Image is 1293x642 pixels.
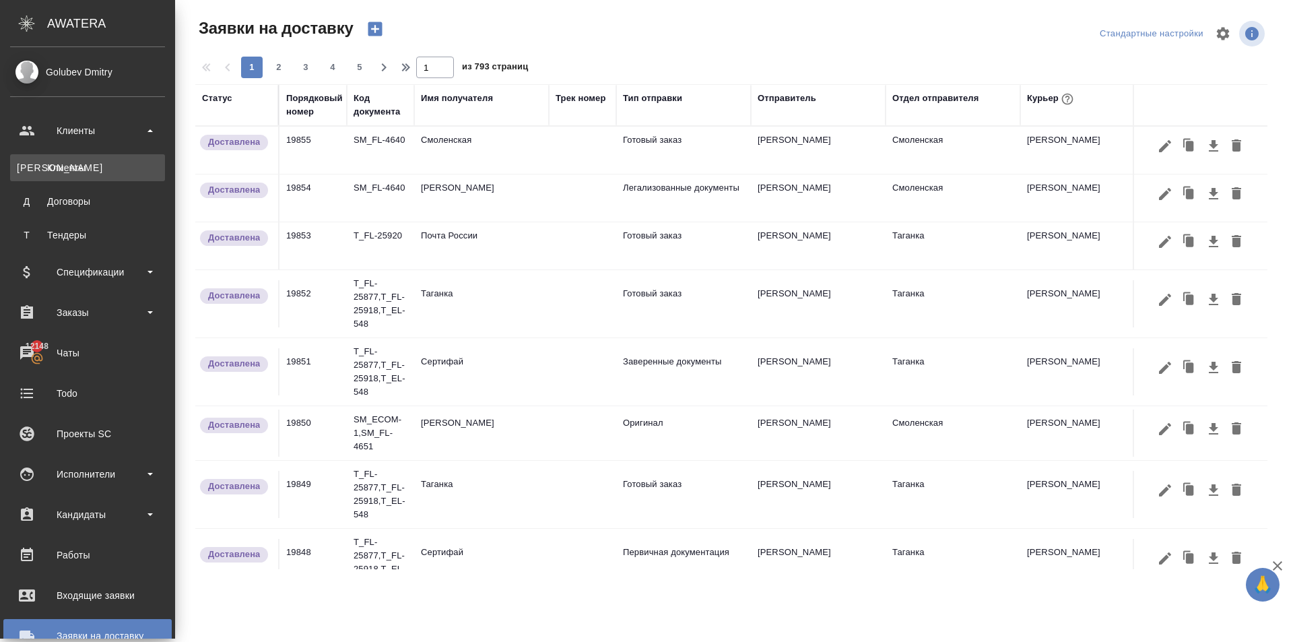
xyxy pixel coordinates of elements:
[1207,18,1239,50] span: Настроить таблицу
[751,222,886,269] td: [PERSON_NAME]
[1059,90,1076,108] button: При выборе курьера статус заявки автоматически поменяется на «Принята»
[1239,21,1267,46] span: Посмотреть информацию
[758,92,816,105] div: Отправитель
[279,348,347,395] td: 19851
[1225,229,1248,255] button: Удалить
[347,338,414,406] td: T_FL-25877,T_FL-25918,T_EL-548
[1225,287,1248,313] button: Удалить
[10,505,165,525] div: Кандидаты
[616,174,751,222] td: Легализованные документы
[886,222,1020,269] td: Таганка
[1202,355,1225,381] button: Скачать
[208,135,260,149] p: Доставлена
[279,127,347,174] td: 19855
[1246,568,1280,602] button: 🙏
[1176,287,1202,313] button: Клонировать
[751,471,886,518] td: [PERSON_NAME]
[421,92,493,105] div: Имя получателя
[751,280,886,327] td: [PERSON_NAME]
[279,280,347,327] td: 19852
[17,161,158,174] div: Клиенты
[1202,416,1225,442] button: Скачать
[556,92,606,105] div: Трек номер
[354,92,407,119] div: Код документа
[3,579,172,612] a: Входящие заявки
[279,471,347,518] td: 19849
[359,18,391,40] button: Создать
[10,302,165,323] div: Заказы
[208,357,260,371] p: Доставлена
[18,340,57,353] span: 12148
[1020,174,1155,222] td: [PERSON_NAME]
[1096,24,1207,44] div: split button
[199,181,271,199] div: Документы доставлены, фактическая дата доставки проставиться автоматически
[1202,287,1225,313] button: Скачать
[47,10,175,37] div: AWATERA
[1020,222,1155,269] td: [PERSON_NAME]
[1020,410,1155,457] td: [PERSON_NAME]
[347,174,414,222] td: SM_FL-4640
[208,480,260,493] p: Доставлена
[892,92,979,105] div: Отдел отправителя
[1176,355,1202,381] button: Клонировать
[616,280,751,327] td: Готовый заказ
[1020,348,1155,395] td: [PERSON_NAME]
[347,127,414,174] td: SM_FL-4640
[10,188,165,215] a: ДДоговоры
[199,416,271,435] div: Документы доставлены, фактическая дата доставки проставиться автоматически
[1176,229,1202,255] button: Клонировать
[3,417,172,451] a: Проекты SC
[751,539,886,586] td: [PERSON_NAME]
[1176,478,1202,503] button: Клонировать
[462,59,528,78] span: из 793 страниц
[1251,571,1274,599] span: 🙏
[3,538,172,572] a: Работы
[414,174,549,222] td: [PERSON_NAME]
[10,383,165,404] div: Todo
[279,222,347,269] td: 19853
[414,127,549,174] td: Смоленская
[414,410,549,457] td: [PERSON_NAME]
[751,127,886,174] td: [PERSON_NAME]
[199,287,271,305] div: Документы доставлены, фактическая дата доставки проставиться автоматически
[1176,133,1202,159] button: Клонировать
[349,57,370,78] button: 5
[195,18,354,39] span: Заявки на доставку
[616,127,751,174] td: Готовый заказ
[414,348,549,395] td: Сертифай
[886,410,1020,457] td: Смоленская
[10,343,165,363] div: Чаты
[199,133,271,152] div: Документы доставлены, фактическая дата доставки проставиться автоматически
[1225,181,1248,207] button: Удалить
[1027,90,1076,108] div: Курьер
[1225,546,1248,571] button: Удалить
[751,174,886,222] td: [PERSON_NAME]
[1202,229,1225,255] button: Скачать
[199,478,271,496] div: Документы доставлены, фактическая дата доставки проставиться автоматически
[322,61,343,74] span: 4
[349,61,370,74] span: 5
[886,539,1020,586] td: Таганка
[10,262,165,282] div: Спецификации
[322,57,343,78] button: 4
[616,471,751,518] td: Готовый заказ
[10,464,165,484] div: Исполнители
[886,280,1020,327] td: Таганка
[616,348,751,395] td: Заверенные документы
[10,424,165,444] div: Проекты SC
[347,406,414,460] td: SM_ECOM-1,SM_FL-4651
[1202,133,1225,159] button: Скачать
[1154,546,1176,571] button: Редактировать
[886,471,1020,518] td: Таганка
[616,539,751,586] td: Первичная документация
[17,195,158,208] div: Договоры
[1176,546,1202,571] button: Клонировать
[347,222,414,269] td: T_FL-25920
[1154,355,1176,381] button: Редактировать
[1154,181,1176,207] button: Редактировать
[1176,181,1202,207] button: Клонировать
[1225,133,1248,159] button: Удалить
[1154,229,1176,255] button: Редактировать
[751,348,886,395] td: [PERSON_NAME]
[279,539,347,586] td: 19848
